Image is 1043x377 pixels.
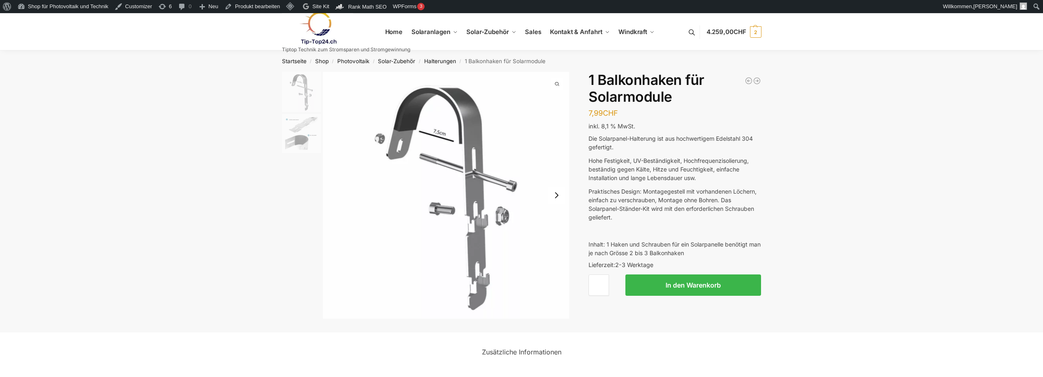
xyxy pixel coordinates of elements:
span: CHF [734,28,746,36]
a: Solar-Zubehör [463,14,520,50]
button: Next slide [548,187,565,204]
a: Photovoltaik Solarpanel Halterung Trapezblechdach Befestigung [745,77,753,85]
h1: 1 Balkonhaken für Solarmodule [589,72,761,105]
nav: Breadcrumb [267,50,776,72]
a: Balkonhaken für Solarmodule - Eckig [753,77,761,85]
nav: Cart contents [707,13,761,51]
span: Windkraft [618,28,647,36]
a: Balkonhaken für runde HandläufeBalkonhaken rund 2 [323,72,570,319]
a: Halterungen [424,58,456,64]
button: In den Warenkorb [625,274,761,296]
img: Benutzerbild von Rupert Spoddig [1020,2,1027,10]
a: Shop [315,58,329,64]
a: Sales [522,14,545,50]
p: Tiptop Technik zum Stromsparen und Stromgewinnung [282,47,410,52]
p: Hohe Festigkeit, UV-Beständigkeit, Hochfrequenzisolierung, beständig gegen Kälte, Hitze und Feuch... [589,156,761,182]
a: 4.259,00CHF 2 [707,20,761,44]
div: 3 [417,3,425,10]
span: Rank Math SEO [348,4,386,10]
span: [PERSON_NAME] [973,3,1017,9]
a: Solaranlagen [408,14,461,50]
input: Produktmenge [589,274,609,296]
span: inkl. 8,1 % MwSt. [589,123,635,130]
span: / [456,58,465,65]
span: Solaranlagen [411,28,450,36]
span: Sales [525,28,541,36]
img: Balkonhaken-rund-2 [323,72,570,319]
a: Zusätzliche Informationen [477,342,566,362]
span: / [329,58,337,65]
bdi: 7,99 [589,109,618,117]
span: 2 [750,26,761,38]
span: / [307,58,315,65]
span: CHF [603,109,618,117]
span: Kontakt & Anfahrt [550,28,602,36]
p: Die Solarpanel-Halterung ist aus hochwertigem Edelstahl 304 gefertigt. [589,134,761,151]
a: Windkraft [615,14,658,50]
img: Solaranlagen, Speicheranlagen und Energiesparprodukte [282,11,354,45]
img: Balkonhaken-rund-2 [282,72,321,112]
p: Praktisches Design: Montagegestell mit vorhandenen Löchern, einfach zu verschrauben, Montage ohne... [589,187,761,222]
span: Solar-Zubehör [466,28,509,36]
a: Startseite [282,58,307,64]
span: / [369,58,378,65]
a: Solar-Zubehör [378,58,415,64]
a: Photovoltaik [337,58,369,64]
span: Site Kit [312,3,329,9]
p: Inhalt: 1 Haken und Schrauben für ein Solarpanelle benötigt man je nach Grösse 2 bis 3 Balkonhaken [589,240,761,257]
img: Balkonhaken-rund [282,114,321,153]
span: 4.259,00 [707,28,746,36]
span: 2-3 Werktage [615,261,653,268]
a: Kontakt & Anfahrt [547,14,613,50]
span: / [415,58,424,65]
span: Lieferzeit: [589,261,653,268]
